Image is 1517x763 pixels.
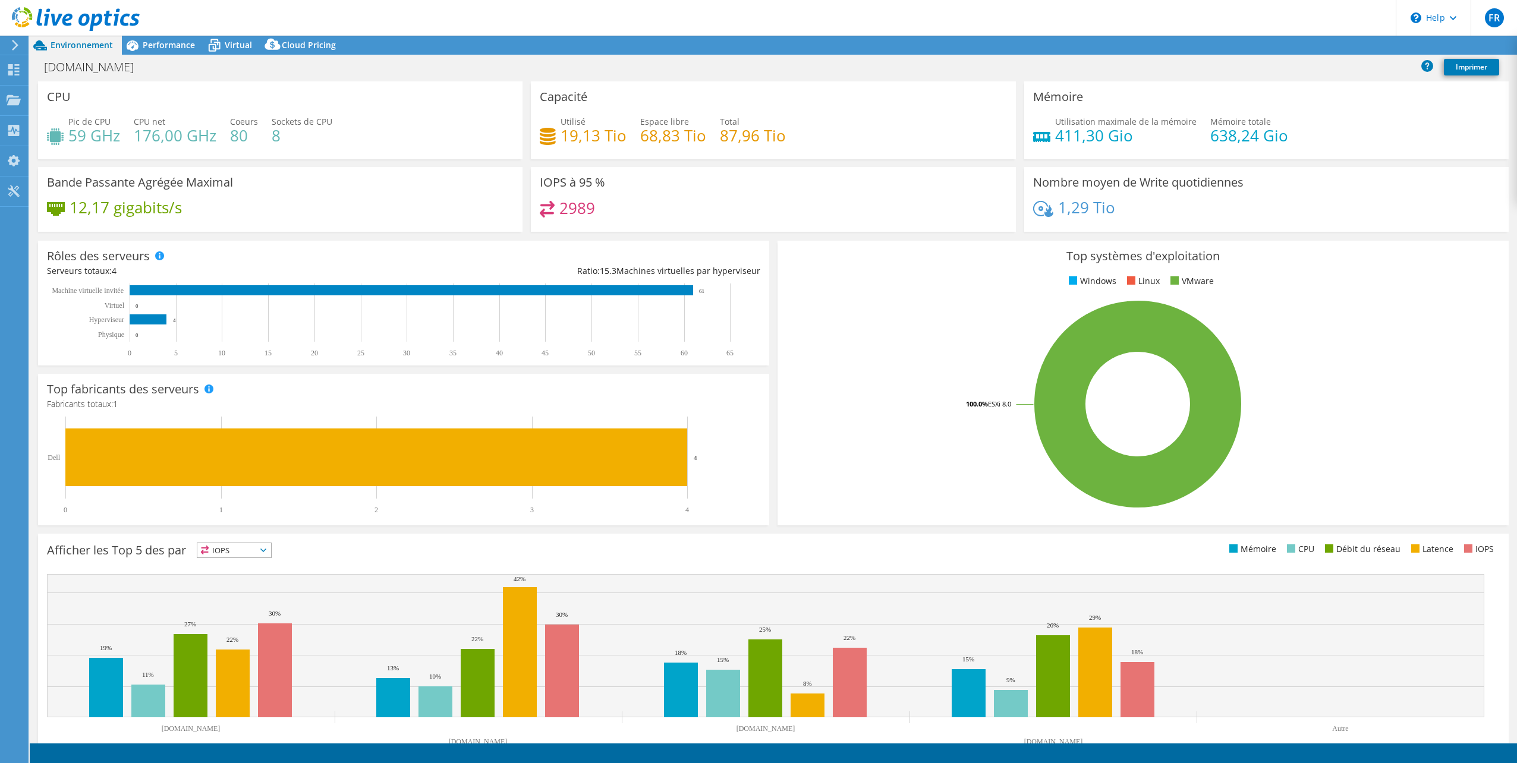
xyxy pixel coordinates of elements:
text: 0 [136,332,139,338]
li: Mémoire [1226,543,1276,556]
h4: 8 [272,129,332,142]
text: 45 [542,349,549,357]
h4: 68,83 Tio [640,129,706,142]
li: VMware [1167,275,1214,288]
span: Mémoire totale [1210,116,1271,127]
span: CPU net [134,116,165,127]
span: Pic de CPU [68,116,111,127]
text: 13% [387,664,399,671]
text: 9% [1006,676,1015,683]
h3: Nombre moyen de Write quotidiennes [1033,176,1244,189]
text: 42% [514,575,525,582]
text: [DOMAIN_NAME] [1024,737,1083,746]
text: 30% [556,611,568,618]
h4: Fabricants totaux: [47,398,760,411]
tspan: ESXi 8.0 [988,399,1011,408]
h4: 1,29 Tio [1058,201,1115,214]
span: Cloud Pricing [282,39,336,51]
text: 4 [173,317,176,323]
h4: 12,17 gigabits/s [70,201,182,214]
text: 0 [128,349,131,357]
text: [DOMAIN_NAME] [737,724,795,733]
h3: Bande Passante Agrégée Maximal [47,176,233,189]
span: Coeurs [230,116,258,127]
span: Espace libre [640,116,689,127]
text: 10 [218,349,225,357]
text: 18% [675,649,687,656]
text: 50 [588,349,595,357]
li: Windows [1066,275,1116,288]
span: Performance [143,39,195,51]
h3: Mémoire [1033,90,1083,103]
h3: Rôles des serveurs [47,250,150,263]
text: Virtuel [105,301,125,310]
li: IOPS [1461,543,1494,556]
text: 1 [219,506,223,514]
span: Environnement [51,39,113,51]
h4: 176,00 GHz [134,129,216,142]
div: Ratio: Machines virtuelles par hyperviseur [404,264,760,278]
text: [DOMAIN_NAME] [162,724,221,733]
span: 4 [112,265,117,276]
tspan: 100.0% [966,399,988,408]
text: 15 [265,349,272,357]
text: 30 [403,349,410,357]
li: Débit du réseau [1322,543,1400,556]
text: 4 [685,506,689,514]
span: 1 [113,398,118,409]
text: 29% [1089,614,1101,621]
text: Autre [1332,724,1348,733]
text: 22% [471,635,483,642]
tspan: Machine virtuelle invitée [52,286,124,295]
h3: Top systèmes d'exploitation [786,250,1500,263]
div: Serveurs totaux: [47,264,404,278]
text: 2 [374,506,378,514]
text: 0 [64,506,67,514]
text: 25% [759,626,771,633]
h4: 638,24 Gio [1210,129,1288,142]
h1: [DOMAIN_NAME] [39,61,152,74]
text: 11% [142,671,154,678]
h4: 2989 [559,201,595,215]
text: 8% [803,680,812,687]
text: 60 [681,349,688,357]
text: Physique [98,330,124,339]
h3: IOPS à 95 % [540,176,605,189]
text: 4 [694,454,697,461]
text: 26% [1047,622,1059,629]
h4: 59 GHz [68,129,120,142]
h4: 19,13 Tio [561,129,627,142]
h3: CPU [47,90,71,103]
h4: 87,96 Tio [720,129,786,142]
text: 15% [717,656,729,663]
h4: 80 [230,129,258,142]
text: 61 [699,288,704,294]
text: 35 [449,349,457,357]
text: [DOMAIN_NAME] [449,737,508,746]
text: Dell [48,453,60,462]
text: 3 [530,506,534,514]
span: 15.3 [600,265,616,276]
text: 65 [726,349,734,357]
h3: Top fabricants des serveurs [47,383,199,396]
text: 20 [311,349,318,357]
li: CPU [1284,543,1314,556]
text: 30% [269,610,281,617]
li: Linux [1124,275,1160,288]
span: Utilisé [561,116,586,127]
text: 10% [429,673,441,680]
text: 22% [844,634,855,641]
span: IOPS [197,543,271,557]
span: Virtual [225,39,252,51]
span: FR [1485,8,1504,27]
span: Sockets de CPU [272,116,332,127]
text: Hyperviseur [89,316,124,324]
text: 40 [496,349,503,357]
h4: 411,30 Gio [1055,129,1197,142]
text: 18% [1131,648,1143,655]
text: 25 [357,349,364,357]
text: 55 [634,349,641,357]
li: Latence [1408,543,1453,556]
text: 5 [174,349,178,357]
a: Imprimer [1444,59,1499,75]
